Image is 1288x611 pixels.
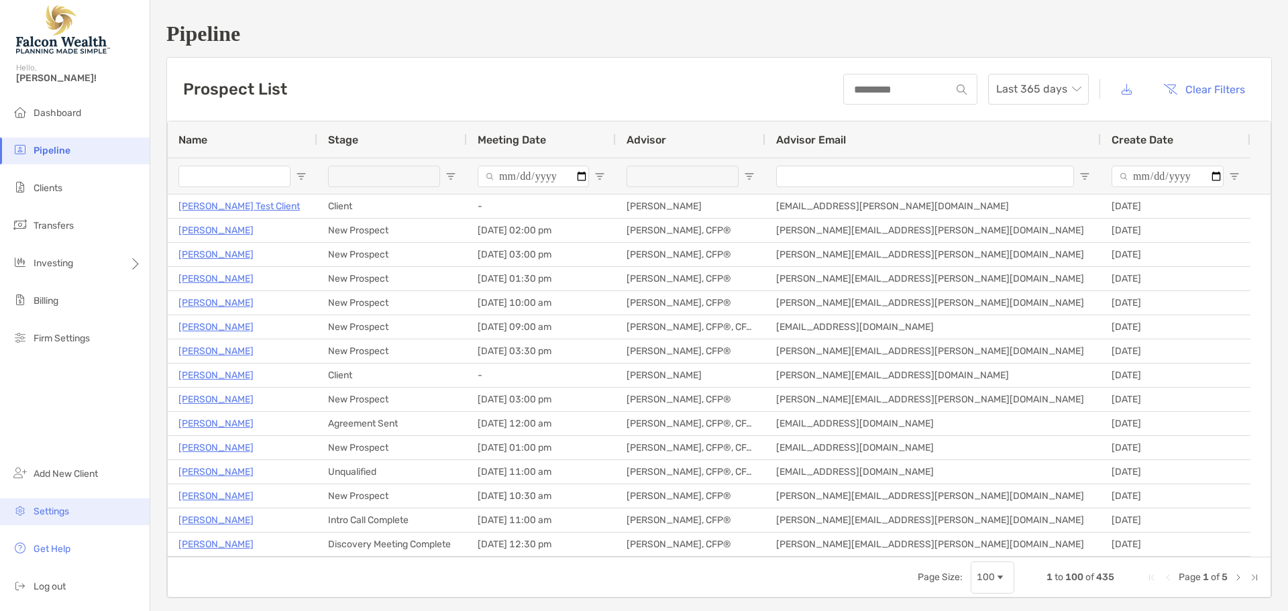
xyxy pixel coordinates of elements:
[12,577,28,594] img: logout icon
[467,219,616,242] div: [DATE] 02:00 pm
[1112,166,1224,187] input: Create Date Filter Input
[317,291,467,315] div: New Prospect
[1046,571,1053,583] span: 1
[178,222,254,239] a: [PERSON_NAME]
[317,339,467,363] div: New Prospect
[12,465,28,481] img: add_new_client icon
[957,85,967,95] img: input icon
[765,219,1101,242] div: [PERSON_NAME][EMAIL_ADDRESS][PERSON_NAME][DOMAIN_NAME]
[765,364,1101,387] div: [PERSON_NAME][EMAIL_ADDRESS][DOMAIN_NAME]
[178,343,254,359] a: [PERSON_NAME]
[467,339,616,363] div: [DATE] 03:30 pm
[467,291,616,315] div: [DATE] 10:00 am
[467,460,616,484] div: [DATE] 11:00 am
[178,367,254,384] a: [PERSON_NAME]
[616,533,765,556] div: [PERSON_NAME], CFP®
[918,571,963,583] div: Page Size:
[34,107,81,119] span: Dashboard
[1101,364,1250,387] div: [DATE]
[296,171,307,182] button: Open Filter Menu
[1079,171,1090,182] button: Open Filter Menu
[1146,572,1157,583] div: First Page
[1065,571,1083,583] span: 100
[616,436,765,459] div: [PERSON_NAME], CFP®, CFA®
[317,460,467,484] div: Unqualified
[1101,243,1250,266] div: [DATE]
[12,254,28,270] img: investing icon
[34,468,98,480] span: Add New Client
[178,488,254,504] a: [PERSON_NAME]
[616,388,765,411] div: [PERSON_NAME], CFP®
[616,243,765,266] div: [PERSON_NAME], CFP®
[183,80,287,99] h3: Prospect List
[616,291,765,315] div: [PERSON_NAME], CFP®
[616,508,765,532] div: [PERSON_NAME], CFP®
[765,339,1101,363] div: [PERSON_NAME][EMAIL_ADDRESS][PERSON_NAME][DOMAIN_NAME]
[467,436,616,459] div: [DATE] 01:00 pm
[1101,291,1250,315] div: [DATE]
[616,315,765,339] div: [PERSON_NAME], CFP®, CFA®
[178,294,254,311] a: [PERSON_NAME]
[744,171,755,182] button: Open Filter Menu
[16,72,142,84] span: [PERSON_NAME]!
[178,439,254,456] a: [PERSON_NAME]
[178,270,254,287] p: [PERSON_NAME]
[12,179,28,195] img: clients icon
[594,171,605,182] button: Open Filter Menu
[467,508,616,532] div: [DATE] 11:00 am
[1101,436,1250,459] div: [DATE]
[1101,315,1250,339] div: [DATE]
[178,246,254,263] a: [PERSON_NAME]
[1101,219,1250,242] div: [DATE]
[467,412,616,435] div: [DATE] 12:00 am
[34,220,74,231] span: Transfers
[1101,339,1250,363] div: [DATE]
[616,339,765,363] div: [PERSON_NAME], CFP®
[1085,571,1094,583] span: of
[317,484,467,508] div: New Prospect
[317,436,467,459] div: New Prospect
[12,329,28,345] img: firm-settings icon
[467,484,616,508] div: [DATE] 10:30 am
[765,508,1101,532] div: [PERSON_NAME][EMAIL_ADDRESS][PERSON_NAME][DOMAIN_NAME]
[317,388,467,411] div: New Prospect
[1229,171,1240,182] button: Open Filter Menu
[1203,571,1209,583] span: 1
[1101,195,1250,218] div: [DATE]
[776,166,1074,187] input: Advisor Email Filter Input
[34,295,58,307] span: Billing
[12,292,28,308] img: billing icon
[317,243,467,266] div: New Prospect
[467,364,616,387] div: -
[977,571,995,583] div: 100
[317,364,467,387] div: Client
[178,512,254,529] p: [PERSON_NAME]
[616,195,765,218] div: [PERSON_NAME]
[12,502,28,518] img: settings icon
[34,145,70,156] span: Pipeline
[1163,572,1173,583] div: Previous Page
[1153,74,1255,104] button: Clear Filters
[627,133,666,146] span: Advisor
[178,319,254,335] a: [PERSON_NAME]
[317,219,467,242] div: New Prospect
[616,460,765,484] div: [PERSON_NAME], CFP®, CFA®
[445,171,456,182] button: Open Filter Menu
[765,460,1101,484] div: [EMAIL_ADDRESS][DOMAIN_NAME]
[971,561,1014,594] div: Page Size
[1233,572,1244,583] div: Next Page
[1101,533,1250,556] div: [DATE]
[996,74,1081,104] span: Last 365 days
[178,198,300,215] a: [PERSON_NAME] Test Client
[34,581,66,592] span: Log out
[616,484,765,508] div: [PERSON_NAME], CFP®
[776,133,846,146] span: Advisor Email
[178,463,254,480] a: [PERSON_NAME]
